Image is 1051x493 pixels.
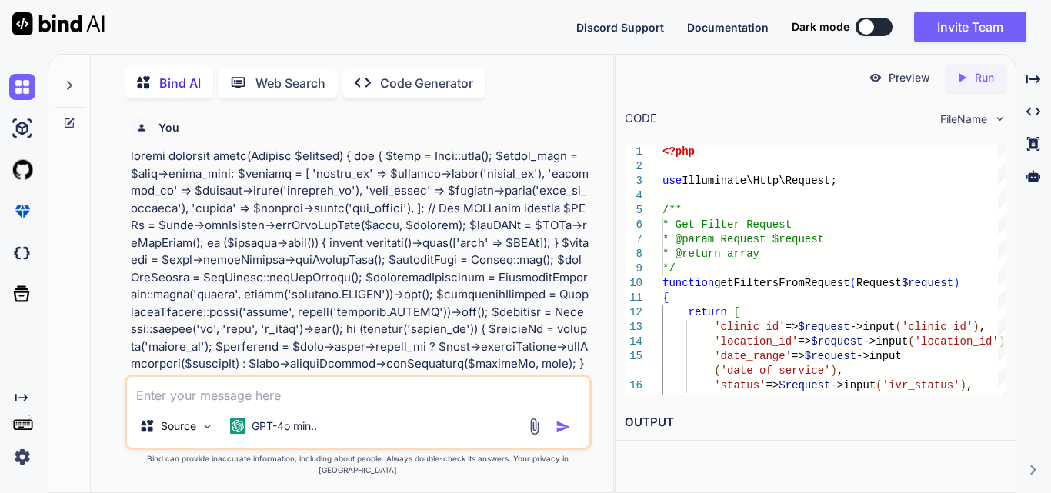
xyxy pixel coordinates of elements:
span: => [798,335,811,348]
div: 16 [625,378,642,393]
span: $request [779,379,830,391]
span: * @param Request $request [662,233,824,245]
span: Request [856,277,902,289]
span: [ [733,306,739,318]
span: { [662,291,669,304]
img: GPT-4o mini [230,418,245,434]
span: 'date_range' [714,350,792,362]
p: Run [975,70,994,85]
span: 'location_id' [714,335,798,348]
p: Preview [889,70,930,85]
span: => [786,321,799,333]
span: , [837,365,843,377]
p: Bind can provide inaccurate information, including about people. Always double-check its answers.... [125,453,592,476]
span: ] [689,394,695,406]
span: 'clinic_id' [902,321,973,333]
div: 6 [625,218,642,232]
span: 'ivr_status' [883,379,960,391]
p: GPT-4o min.. [252,418,317,434]
span: function [662,277,714,289]
div: 17 [625,393,642,408]
span: 'status' [714,379,766,391]
span: 'clinic_id' [714,321,785,333]
span: ( [850,277,856,289]
span: ) [973,321,979,333]
img: attachment [525,418,543,435]
span: getFiltersFromRequest [714,277,849,289]
div: 8 [625,247,642,261]
span: ->input [830,379,876,391]
span: 'date_of_service' [721,365,831,377]
span: , [979,321,986,333]
span: FileName [940,112,987,127]
span: ) [953,277,959,289]
img: ai-studio [9,115,35,142]
span: ) [830,365,836,377]
img: chevron down [993,112,1006,125]
div: 5 [625,203,642,218]
span: $request [798,321,849,333]
span: <?php [662,145,695,158]
img: premium [9,198,35,225]
span: Illuminate\Http\Request; [682,175,837,187]
p: Web Search [255,74,325,92]
span: ) [960,379,966,391]
h6: You [158,120,179,135]
div: 10 [625,276,642,291]
span: ->input [862,335,908,348]
span: $request [902,277,953,289]
span: => [792,350,805,362]
div: 15 [625,349,642,364]
h2: OUTPUT [616,405,1016,441]
span: 'location_id' [915,335,999,348]
p: Code Generator [380,74,473,92]
span: ( [896,321,902,333]
span: Discord Support [576,21,664,34]
img: githubLight [9,157,35,183]
div: 11 [625,291,642,305]
p: Bind AI [159,74,201,92]
div: 2 [625,159,642,174]
img: chat [9,74,35,100]
img: icon [556,419,571,435]
div: 7 [625,232,642,247]
div: 14 [625,335,642,349]
span: => [766,379,779,391]
button: Invite Team [914,12,1026,42]
img: settings [9,444,35,470]
img: preview [869,71,883,85]
img: darkCloudIdeIcon [9,240,35,266]
div: 3 [625,174,642,188]
img: Bind AI [12,12,105,35]
span: return [689,306,727,318]
span: ->input [850,321,896,333]
div: CODE [625,110,657,128]
span: use [662,175,682,187]
span: Dark mode [792,19,849,35]
p: Source [161,418,196,434]
button: Discord Support [576,19,664,35]
span: ( [714,365,720,377]
span: ( [908,335,914,348]
button: Documentation [687,19,769,35]
span: * @return array [662,248,759,260]
span: ; [695,394,701,406]
div: 12 [625,305,642,320]
span: , [966,379,973,391]
span: $request [811,335,862,348]
img: Pick Models [201,420,214,433]
span: $request [805,350,856,362]
div: 13 [625,320,642,335]
span: ( [876,379,882,391]
div: 9 [625,261,642,276]
div: 1 [625,145,642,159]
div: 4 [625,188,642,203]
span: ->input [856,350,902,362]
span: * Get Filter Request [662,218,792,231]
span: Documentation [687,21,769,34]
